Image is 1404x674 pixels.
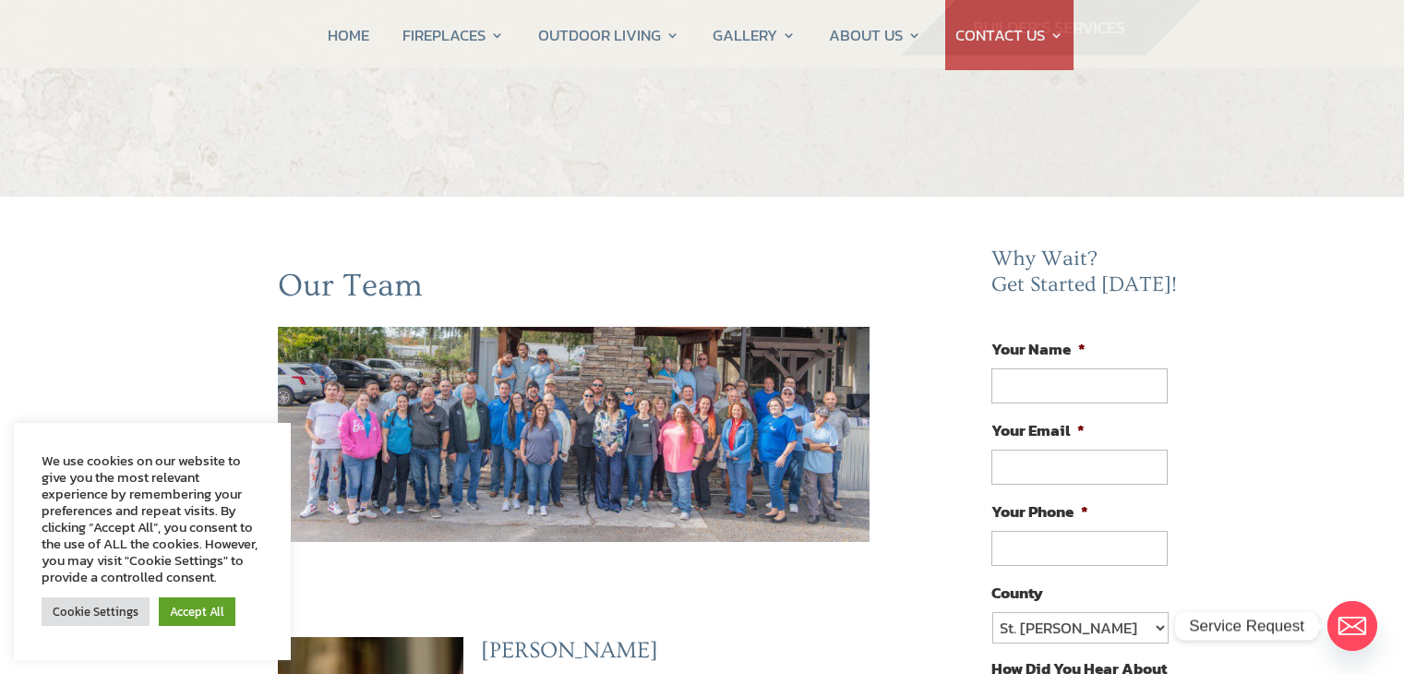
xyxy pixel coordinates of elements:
h2: Why Wait? Get Started [DATE]! [991,247,1182,307]
div: We use cookies on our website to give you the most relevant experience by remembering your prefer... [42,452,263,585]
img: team2 [278,327,870,542]
a: Accept All [159,597,235,626]
a: Email [1327,601,1377,651]
h3: [PERSON_NAME] [481,637,870,674]
label: County [991,583,1043,603]
label: Your Email [991,420,1085,440]
a: Cookie Settings [42,597,150,626]
h1: Our Team [278,267,870,315]
label: Your Name [991,339,1086,359]
label: Your Phone [991,501,1088,522]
